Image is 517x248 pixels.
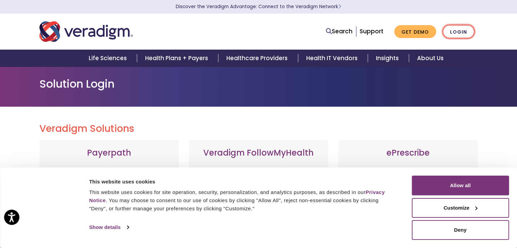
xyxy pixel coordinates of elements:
[39,77,478,90] h1: Solution Login
[368,50,409,67] a: Insights
[409,50,452,67] a: About Us
[298,50,368,67] a: Health IT Vendors
[196,148,322,158] h3: Veradigm FollowMyHealth
[196,166,322,231] p: Veradigm FollowMyHealth's Mobile Patient Experience enhances patient access via mobile devices, o...
[137,50,218,67] a: Health Plans + Payers
[412,220,509,240] button: Deny
[89,178,396,186] div: This website uses cookies
[89,188,396,213] div: This website uses cookies for site operation, security, personalization, and analytics purposes, ...
[89,222,128,232] a: Show details
[360,27,383,35] a: Support
[39,123,478,135] h2: Veradigm Solutions
[81,50,137,67] a: Life Sciences
[39,20,133,43] img: Veradigm logo
[218,50,298,67] a: Healthcare Providers
[176,3,341,10] a: Discover the Veradigm Advantage: Connect to the Veradigm NetworkLearn More
[394,25,436,38] a: Get Demo
[338,3,341,10] span: Learn More
[345,148,471,158] h3: ePrescribe
[443,25,475,39] a: Login
[46,166,172,237] p: Web-based, user-friendly solutions that help providers and practice administrators enhance revenu...
[412,198,509,218] button: Customize
[345,166,471,237] p: A comprehensive solution that simplifies prescribing for healthcare providers with features like ...
[412,176,509,195] button: Allow all
[46,148,172,158] h3: Payerpath
[326,27,352,36] a: Search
